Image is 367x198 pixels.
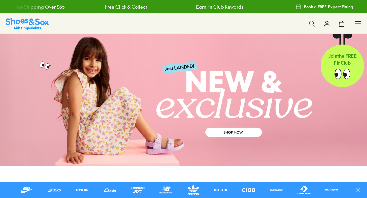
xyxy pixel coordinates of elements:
a: Free Click & Collect [100,3,142,10]
a: Shoes & Sox [6,18,49,29]
a: Jointhe FREE Fit Club [321,33,364,87]
a: Free Shipping Over $85 [9,3,60,10]
a: Free Shipping Over $85 [283,3,334,10]
span: Join [328,53,337,59]
span: Book a FREE Expert Fitting [304,4,353,10]
a: Book a FREE Expert Fitting [296,1,353,13]
a: Earn Fit Club Rewards [192,3,239,10]
p: the FREE Fit Club [321,47,364,72]
img: SNS_Logo_Responsive.svg [6,18,49,29]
